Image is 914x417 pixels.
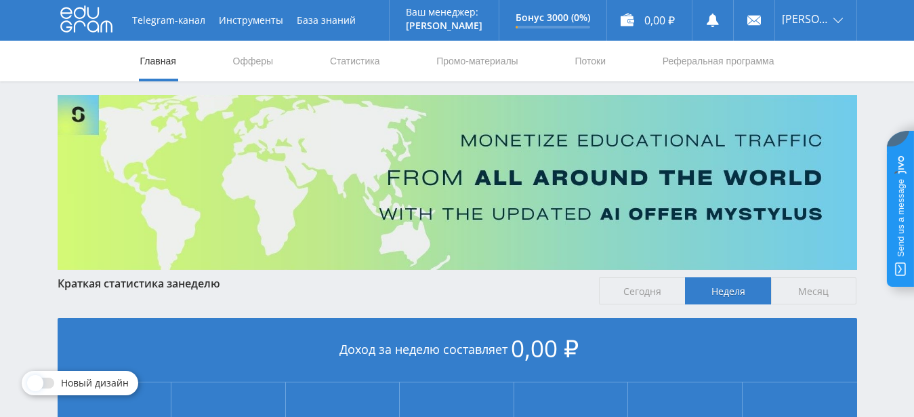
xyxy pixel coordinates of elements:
[58,318,857,382] div: Доход за неделю составляет
[599,277,685,304] span: Сегодня
[406,20,482,31] p: [PERSON_NAME]
[178,276,220,291] span: неделю
[406,7,482,18] p: Ваш менеджер:
[516,12,590,23] p: Бонус 3000 (0%)
[782,14,829,24] span: [PERSON_NAME]
[435,41,519,81] a: Промо-материалы
[329,41,381,81] a: Статистика
[58,95,857,270] img: Banner
[139,41,178,81] a: Главная
[58,277,586,290] div: Краткая статистика за
[573,41,607,81] a: Потоки
[232,41,275,81] a: Офферы
[771,277,857,304] span: Месяц
[685,277,771,304] span: Неделя
[511,332,579,364] span: 0,00 ₽
[61,378,129,389] span: Новый дизайн
[661,41,776,81] a: Реферальная программа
